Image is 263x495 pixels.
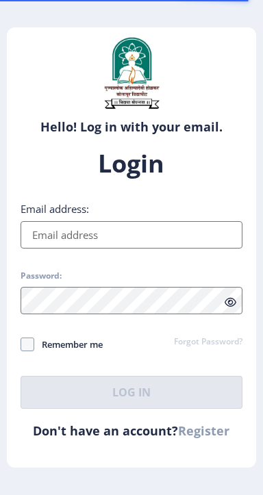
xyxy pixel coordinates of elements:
[174,336,242,348] a: Forgot Password?
[34,336,103,353] span: Remember me
[97,34,166,112] img: sulogo.png
[21,376,243,409] button: Log In
[21,202,89,216] label: Email address:
[21,422,243,439] h6: Don't have an account?
[21,270,62,281] label: Password:
[17,118,247,135] h6: Hello! Log in with your email.
[21,147,243,180] h1: Login
[21,221,243,249] input: Email address
[178,422,229,439] a: Register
